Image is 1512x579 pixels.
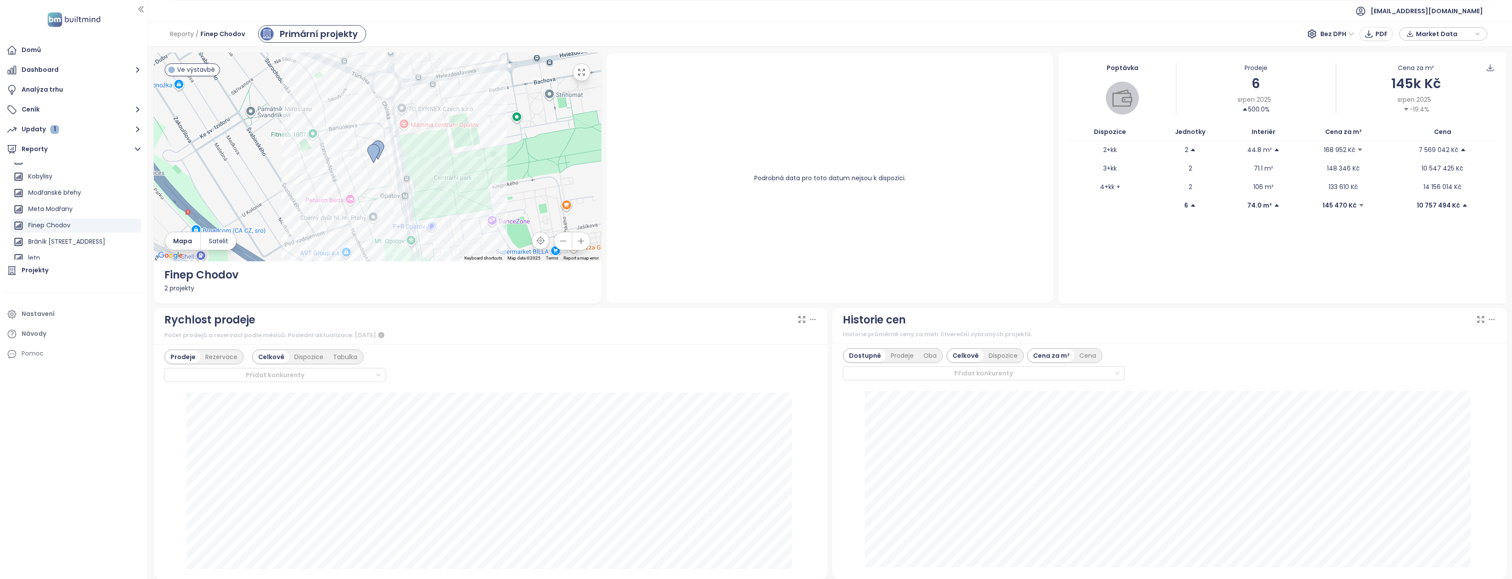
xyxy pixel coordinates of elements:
div: 145k Kč [1336,73,1496,94]
div: Updaty [22,124,59,135]
div: Meta Modřany [28,204,73,215]
button: Updaty 1 [4,121,143,138]
p: 133 610 Kč [1329,182,1358,192]
div: Modřanské břehy [28,187,81,198]
button: Dashboard [4,61,143,79]
span: caret-up [1242,106,1248,112]
p: 44.8 m² [1247,145,1272,155]
p: 2 [1189,163,1192,173]
div: Finep Chodov [11,219,141,233]
div: Cena za m² [1398,63,1434,73]
a: Nastavení [4,305,143,323]
span: Satelit [209,236,228,246]
span: Ve výstavbě [177,65,215,74]
a: primary [258,25,366,43]
div: Návody [22,328,46,339]
span: caret-up [1460,147,1466,153]
div: Meta Modřany [11,202,141,216]
div: 6 [1176,73,1336,94]
div: 1 [50,125,59,134]
div: Oba [919,349,941,362]
div: Bráník [STREET_ADDRESS] [11,235,141,249]
p: 2 [1185,145,1188,155]
p: 74.0 m² [1247,200,1272,210]
div: Bráník [STREET_ADDRESS] [28,236,105,247]
div: letn [28,252,40,264]
div: Finep Chodov [28,220,70,231]
div: Historie cen [843,312,906,328]
div: letn [11,251,141,265]
p: 7 569 042 Kč [1419,145,1458,155]
div: Celkově [948,349,984,362]
p: 6 [1184,200,1188,210]
div: Poptávka [1069,63,1175,73]
a: Report a map error [563,256,599,260]
div: 2 projekty [164,283,591,293]
span: caret-down [1358,202,1364,208]
span: PDF [1375,29,1388,39]
div: Analýza trhu [22,84,63,95]
td: 3+kk [1069,159,1151,178]
span: / [196,26,199,42]
span: Map data ©2025 [508,256,541,260]
a: Open this area in Google Maps (opens a new window) [156,250,185,261]
button: Ceník [4,101,143,119]
td: 2+kk [1069,141,1151,159]
p: 10 547 425 Kč [1422,163,1463,173]
div: Finep Chodov [164,267,591,283]
div: Rychlost prodeje [164,312,255,328]
span: Finep Chodov [200,26,245,42]
div: -19.4% [1403,104,1429,114]
div: Celkově [253,351,289,363]
div: Dispozice [984,349,1023,362]
p: 10 757 494 Kč [1417,200,1460,210]
span: Bez DPH [1320,27,1354,41]
span: caret-up [1190,202,1196,208]
p: 2 [1189,182,1192,192]
button: Satelit [201,232,236,250]
div: Pomoc [4,345,143,363]
div: Podrobná data pro toto datum nejsou k dispozici. [617,63,1043,293]
div: Počet prodejů a rezervací podle měsíců. Poslední aktualizace: [DATE] [164,330,818,341]
a: Terms (opens in new tab) [546,256,558,260]
button: Reporty [4,141,143,158]
img: Google [156,250,185,261]
div: Historie průměrné ceny za metr čtvereční vybraných projektů. [843,330,1496,339]
span: Market Data [1416,27,1473,41]
button: Keyboard shortcuts [464,255,502,261]
span: caret-down [1403,106,1409,112]
div: Rezervace [200,351,242,363]
span: Mapa [173,236,192,246]
p: 145 470 Kč [1323,200,1356,210]
button: Mapa [165,232,200,250]
img: logo [45,11,103,29]
div: Cena [1075,349,1101,362]
div: Projekty [22,265,48,276]
td: 4+kk + [1069,178,1151,196]
img: wallet [1112,88,1132,108]
div: Prodeje [166,351,200,363]
p: 148 346 Kč [1327,163,1360,173]
div: Dostupné [844,349,886,362]
div: Nastavení [22,308,55,319]
button: PDF [1360,27,1393,41]
p: 106 m² [1253,182,1274,192]
div: Cena za m² [1028,349,1075,362]
div: Kobylisy [11,170,141,184]
div: Primární projekty [280,27,358,41]
span: caret-up [1462,202,1468,208]
div: Prodeje [886,349,919,362]
th: Interiér [1230,123,1298,141]
div: 500.0% [1242,104,1270,114]
span: caret-up [1274,202,1280,208]
span: caret-up [1274,147,1280,153]
th: Cena za m² [1297,123,1389,141]
div: Domů [22,45,41,56]
div: Dispozice [289,351,328,363]
span: [EMAIL_ADDRESS][DOMAIN_NAME] [1371,0,1483,22]
p: 71.1 m² [1254,163,1273,173]
div: Pomoc [22,348,44,359]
